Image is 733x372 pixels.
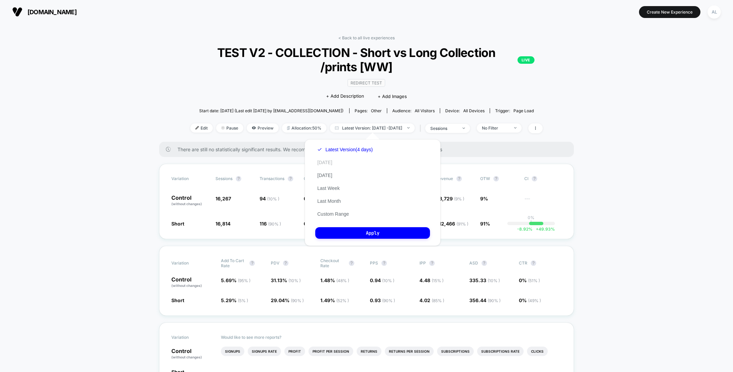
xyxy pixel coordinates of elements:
span: 1.49 % [320,297,349,303]
button: Create New Experience [639,6,700,18]
button: ? [493,176,499,181]
span: ( 90 % ) [268,221,281,227]
button: ? [532,176,537,181]
span: Short [171,297,184,303]
p: Control [171,277,214,288]
span: ASD [469,260,478,266]
span: ( 10 % ) [382,278,394,283]
span: ( 49 % ) [528,298,541,303]
span: Sessions [215,176,232,181]
span: + Add Description [326,93,364,100]
span: ( 90 % ) [291,298,304,303]
span: + Add Images [378,94,407,99]
button: ? [349,260,354,266]
li: Profit [284,347,305,356]
span: IPP [419,260,426,266]
span: CI [524,176,562,181]
button: ? [283,260,288,266]
span: Short [171,221,184,227]
p: | [530,220,532,225]
span: -8.92 % [517,227,532,232]
button: AL [706,5,723,19]
span: PDV [271,260,280,266]
button: ? [236,176,241,181]
span: Latest Version: [DATE] - [DATE] [330,123,415,133]
span: ( 90 % ) [488,298,501,303]
span: 29.04 % [271,297,304,303]
button: ? [381,260,387,266]
span: CTR [519,260,527,266]
button: Custom Range [315,211,351,217]
span: ( 9 % ) [454,196,464,201]
span: OTW [480,176,518,181]
li: Subscriptions [437,347,474,356]
span: 0.93 [370,297,395,303]
p: 0% [528,215,534,220]
img: rebalance [287,126,290,130]
span: Variation [171,335,209,340]
span: 4.02 [419,297,444,303]
span: ( 15 % ) [432,278,444,283]
button: ? [482,260,487,266]
span: 49.93 % [532,227,555,232]
button: Last Month [315,198,343,204]
span: ( 10 % ) [267,196,279,201]
button: ? [456,176,462,181]
span: 1.48 % [320,277,349,283]
span: ( 95 % ) [238,278,250,283]
li: Signups [221,347,244,356]
p: LIVE [518,56,534,64]
span: Pause [216,123,243,133]
span: PPS [370,260,378,266]
span: (without changes) [171,355,202,359]
span: all devices [463,108,485,113]
p: Control [171,195,209,207]
div: No Filter [482,125,509,131]
a: < Back to all live experiences [338,35,395,40]
span: All Visitors [415,108,435,113]
span: ( 91 % ) [456,221,468,227]
img: end [514,127,516,129]
img: calendar [335,126,339,130]
span: Transactions [260,176,284,181]
button: Apply [315,227,430,239]
span: 5.69 % [221,277,250,283]
button: ? [429,260,435,266]
div: sessions [430,126,457,131]
span: £ [436,221,468,227]
div: AL [708,5,721,19]
img: Visually logo [12,7,22,17]
span: ( 10 % ) [288,278,301,283]
span: ( 51 % ) [528,278,540,283]
span: Variation [171,176,209,181]
span: 16,814 [215,221,230,227]
span: Preview [247,123,279,133]
li: Profit Per Session [308,347,353,356]
span: (without changes) [171,283,202,288]
button: ? [531,260,536,266]
div: Audience: [392,108,435,113]
img: end [463,128,465,129]
span: 0 % [519,277,540,283]
span: 16,267 [215,196,231,201]
span: 12,466 [439,221,468,227]
span: 335.33 [469,277,500,283]
span: Add To Cart Rate [221,258,246,268]
span: ( 85 % ) [432,298,444,303]
li: Clicks [527,347,548,356]
img: end [221,126,225,130]
button: ? [288,176,293,181]
span: 9% [480,196,488,201]
img: end [407,127,410,129]
span: 356.44 [469,297,501,303]
img: edit [195,126,199,130]
button: ? [249,260,255,266]
li: Signups Rate [248,347,281,356]
span: Device: [440,108,490,113]
span: ( 90 % ) [382,298,395,303]
span: 94 [260,196,279,201]
div: Pages: [355,108,382,113]
div: Trigger: [495,108,534,113]
span: --- [524,197,562,207]
span: 116 [260,221,281,227]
